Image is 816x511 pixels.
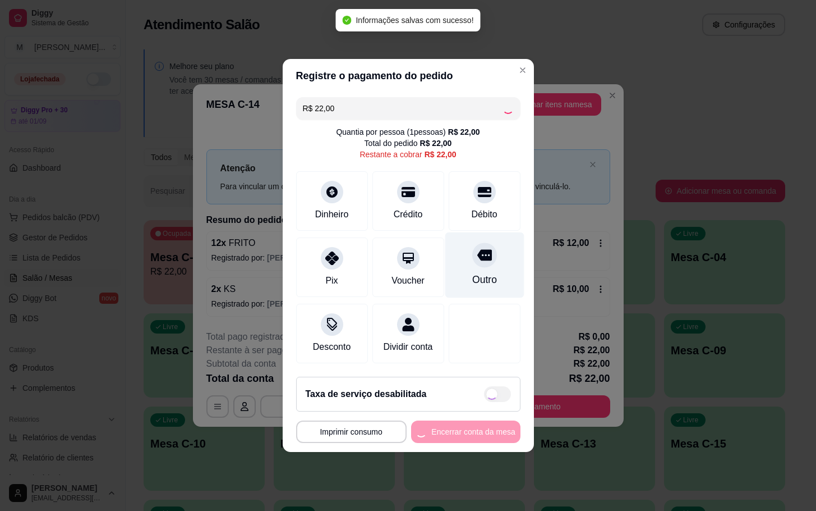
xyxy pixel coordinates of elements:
div: Crédito [394,208,423,221]
header: Registre o pagamento do pedido [283,59,534,93]
div: Pix [325,274,338,288]
div: R$ 22,00 [420,138,452,149]
div: Quantia por pessoa ( 1 pessoas) [336,126,480,138]
div: R$ 22,00 [425,149,457,160]
button: Imprimir consumo [296,421,407,443]
div: Dividir conta [383,340,432,354]
span: check-circle [342,16,351,25]
div: Restante a cobrar [359,149,456,160]
div: Total do pedido [365,138,452,149]
div: Dinheiro [315,208,349,221]
input: Ex.: hambúrguer de cordeiro [303,97,502,120]
span: Informações salvas com sucesso! [356,16,473,25]
div: Outro [472,272,496,287]
button: Close [514,61,532,79]
h2: Taxa de serviço desabilitada [306,387,427,401]
div: Desconto [313,340,351,354]
div: Débito [471,208,497,221]
div: Voucher [391,274,425,288]
div: Loading [502,103,514,114]
div: R$ 22,00 [448,126,480,138]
